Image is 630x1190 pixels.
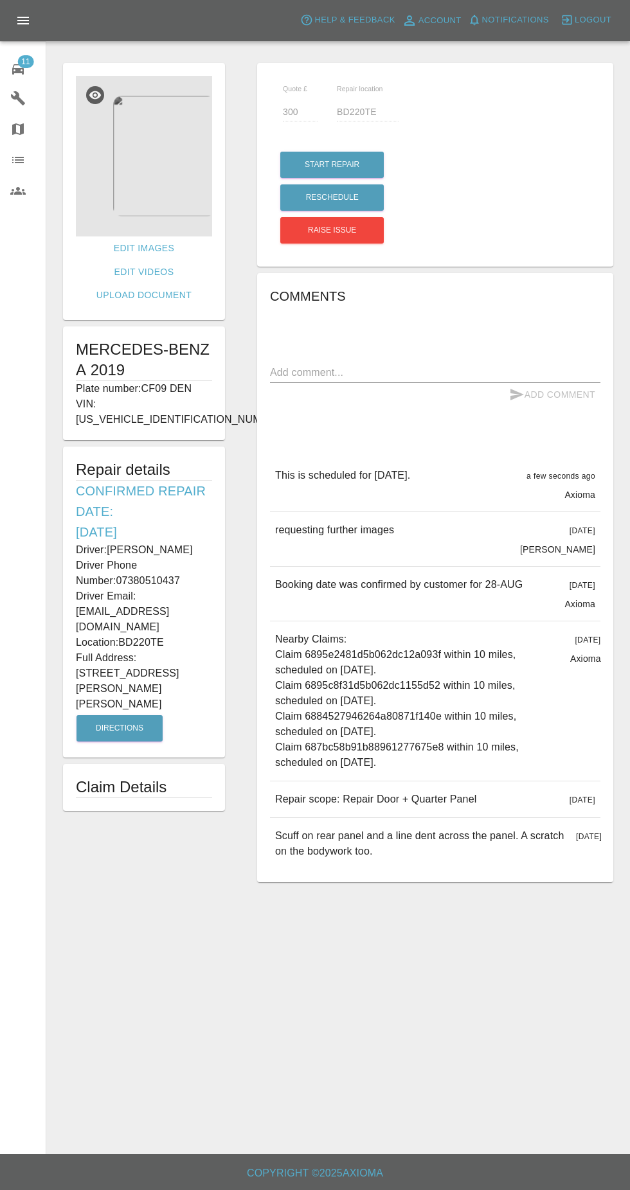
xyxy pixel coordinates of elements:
[275,632,560,770] p: Nearby Claims: Claim 6895e2481d5b062dc12a093f within 10 miles, scheduled on [DATE]. Claim 6895c8f...
[297,10,398,30] button: Help & Feedback
[576,832,602,841] span: [DATE]
[8,5,39,36] button: Open drawer
[109,236,179,260] a: Edit Images
[280,217,384,244] button: Raise issue
[76,481,212,542] h6: Confirmed Repair Date: [DATE]
[564,488,595,501] p: Axioma
[275,577,523,592] p: Booking date was confirmed by customer for 28-AUG
[337,85,383,93] span: Repair location
[10,1164,620,1182] h6: Copyright © 2025 Axioma
[76,381,212,396] p: Plate number: CF09 DEN
[76,715,163,742] button: Directions
[465,10,552,30] button: Notifications
[76,777,212,797] h1: Claim Details
[76,339,212,380] h1: MERCEDES-BENZ A 2019
[575,635,600,644] span: [DATE]
[280,184,384,211] button: Reschedule
[109,260,179,284] a: Edit Videos
[570,526,595,535] span: [DATE]
[570,795,595,804] span: [DATE]
[76,542,212,558] p: Driver: [PERSON_NAME]
[520,543,595,556] p: [PERSON_NAME]
[76,396,212,427] p: VIN: [US_VEHICLE_IDENTIFICATION_NUMBER]
[275,828,566,859] p: Scuff on rear panel and a line dent across the panel. A scratch on the bodywork too.
[570,581,595,590] span: [DATE]
[76,635,212,650] p: Location: BD220TE
[314,13,395,28] span: Help & Feedback
[557,10,615,30] button: Logout
[482,13,549,28] span: Notifications
[76,76,212,236] img: 71f86d57-2e48-48cb-8f2b-2d3690baa3e3
[283,85,307,93] span: Quote £
[275,468,410,483] p: This is scheduled for [DATE].
[280,152,384,178] button: Start Repair
[419,13,462,28] span: Account
[270,286,600,306] h6: Comments
[399,10,465,31] a: Account
[564,598,595,610] p: Axioma
[570,652,601,665] p: Axioma
[526,472,595,481] span: a few seconds ago
[17,55,33,68] span: 11
[575,13,611,28] span: Logout
[76,459,212,480] h5: Repair details
[275,792,476,807] p: Repair scope: Repair Door + Quarter Panel
[76,589,212,635] p: Driver Email: [EMAIL_ADDRESS][DOMAIN_NAME]
[91,283,197,307] a: Upload Document
[76,558,212,589] p: Driver Phone Number: 07380510437
[76,650,212,712] p: Full Address: [STREET_ADDRESS][PERSON_NAME][PERSON_NAME]
[275,522,394,538] p: requesting further images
